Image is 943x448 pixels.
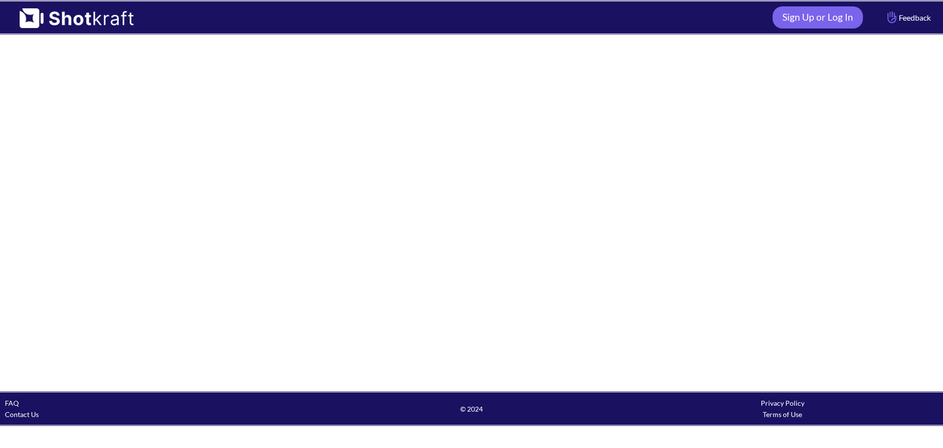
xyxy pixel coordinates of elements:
[773,6,863,29] a: Sign Up or Log In
[885,9,899,26] img: Hand Icon
[627,409,938,420] div: Terms of Use
[5,399,19,407] a: FAQ
[5,410,39,418] a: Contact Us
[885,12,931,23] span: Feedback
[316,403,627,415] span: © 2024
[627,397,938,409] div: Privacy Policy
